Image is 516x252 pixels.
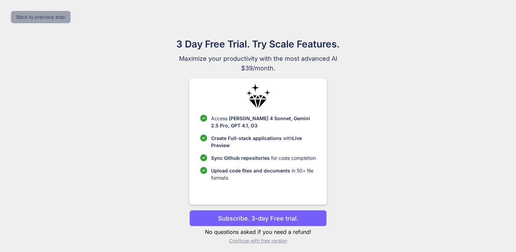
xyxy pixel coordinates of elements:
p: with [211,135,316,149]
p: Access [211,115,316,129]
span: $39/month. [144,64,373,73]
span: Create Full-stack applications [211,135,283,141]
p: No questions asked if you need a refund! [189,228,327,236]
span: Sync Github repositories [211,155,270,161]
span: Upload code files and documents [211,168,290,173]
p: Subscribe. 3-day Free trial. [218,214,298,223]
p: in 50+ file formats [211,167,316,181]
img: checklist [200,115,207,122]
img: checklist [200,135,207,141]
img: checklist [200,167,207,174]
p: for code completion [211,154,316,162]
img: checklist [200,154,207,161]
button: Back to previous step [11,11,71,23]
h1: 3 Day Free Trial. Try Scale Features. [144,37,373,51]
button: Subscribe. 3-day Free trial. [189,210,327,226]
span: [PERSON_NAME] 4 Sonnet, Gemini 2.5 Pro, GPT 4.1, O3 [211,115,310,128]
p: Continue with free version [189,237,327,244]
span: Maximize your productivity with the most advanced AI [144,54,373,64]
